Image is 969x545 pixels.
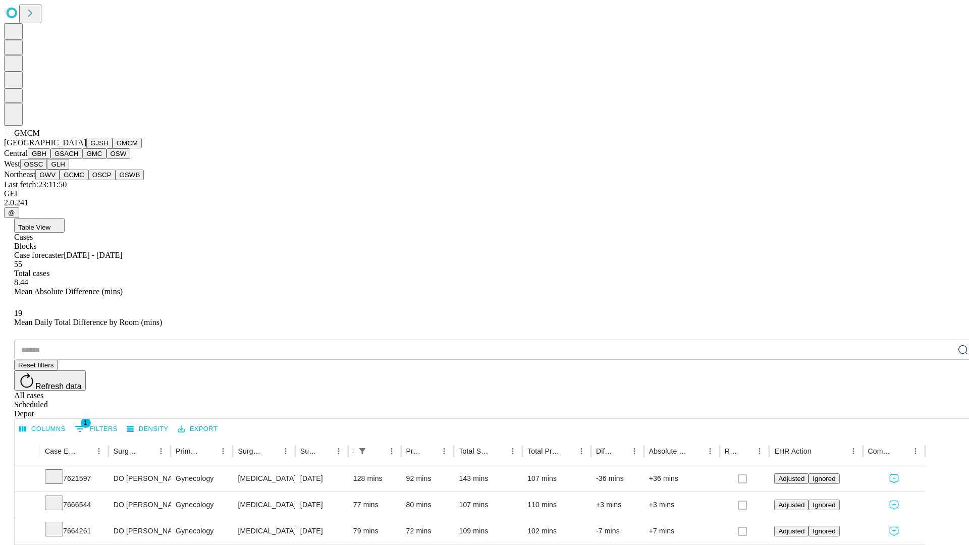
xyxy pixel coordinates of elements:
button: OSCP [88,170,116,180]
span: @ [8,209,15,216]
div: -36 mins [596,466,639,492]
div: 143 mins [459,466,517,492]
button: Menu [437,444,451,458]
div: +36 mins [649,466,715,492]
button: Sort [423,444,437,458]
button: Table View [14,218,65,233]
div: Surgery Name [238,447,263,455]
span: Central [4,149,28,157]
button: @ [4,207,19,218]
button: GCMC [60,170,88,180]
div: DO [PERSON_NAME] [PERSON_NAME] Do [114,518,166,544]
span: GMCM [14,129,40,137]
div: Gynecology [176,466,228,492]
button: Menu [279,444,293,458]
button: Menu [574,444,588,458]
div: Total Scheduled Duration [459,447,491,455]
span: 19 [14,309,22,317]
span: Last fetch: 23:11:50 [4,180,67,189]
div: [MEDICAL_DATA] [MEDICAL_DATA] AND OR [MEDICAL_DATA] [238,518,290,544]
button: Menu [92,444,106,458]
span: [DATE] - [DATE] [64,251,122,259]
button: GLH [47,159,69,170]
button: Export [175,421,220,437]
button: Expand [20,470,35,488]
button: Sort [140,444,154,458]
div: 92 mins [406,466,449,492]
span: 8.44 [14,278,28,287]
div: [DATE] [300,518,343,544]
div: 110 mins [527,492,586,518]
span: 55 [14,260,22,268]
button: Sort [370,444,385,458]
button: Sort [738,444,752,458]
button: Sort [560,444,574,458]
span: Adjusted [778,475,804,482]
div: 2.0.241 [4,198,965,207]
button: Adjusted [774,526,809,536]
button: GSWB [116,170,144,180]
div: 1 active filter [355,444,369,458]
span: [GEOGRAPHIC_DATA] [4,138,86,147]
div: 7664261 [45,518,103,544]
button: Adjusted [774,473,809,484]
div: Surgeon Name [114,447,139,455]
button: Menu [703,444,717,458]
span: 1 [81,418,91,428]
span: Mean Absolute Difference (mins) [14,287,123,296]
div: Resolved in EHR [725,447,738,455]
button: Menu [908,444,923,458]
div: [DATE] [300,492,343,518]
div: +3 mins [596,492,639,518]
div: 107 mins [527,466,586,492]
button: Expand [20,523,35,540]
div: GEI [4,189,965,198]
span: Total cases [14,269,49,278]
button: Show filters [72,421,120,437]
span: Adjusted [778,527,804,535]
div: 72 mins [406,518,449,544]
button: Sort [613,444,627,458]
span: Ignored [813,501,835,509]
button: Menu [506,444,520,458]
span: Ignored [813,527,835,535]
button: Density [124,421,171,437]
span: Refresh data [35,382,82,391]
div: Scheduled In Room Duration [353,447,354,455]
button: Sort [78,444,92,458]
button: Sort [264,444,279,458]
span: Ignored [813,475,835,482]
div: 128 mins [353,466,396,492]
span: Mean Daily Total Difference by Room (mins) [14,318,162,326]
button: Menu [216,444,230,458]
div: 109 mins [459,518,517,544]
div: DO [PERSON_NAME] [PERSON_NAME] Do [114,466,166,492]
div: 79 mins [353,518,396,544]
button: GMC [82,148,106,159]
div: Surgery Date [300,447,316,455]
button: Sort [317,444,332,458]
div: 80 mins [406,492,449,518]
span: Table View [18,224,50,231]
button: OSSC [20,159,47,170]
button: Reset filters [14,360,58,370]
div: Gynecology [176,492,228,518]
div: +3 mins [649,492,715,518]
div: Gynecology [176,518,228,544]
div: Primary Service [176,447,201,455]
div: Comments [868,447,893,455]
div: Absolute Difference [649,447,688,455]
div: [MEDICAL_DATA] DIAGNOSTIC [238,492,290,518]
button: Menu [154,444,168,458]
button: Menu [627,444,641,458]
div: 102 mins [527,518,586,544]
button: GJSH [86,138,113,148]
div: DO [PERSON_NAME] [PERSON_NAME] Do [114,492,166,518]
button: Menu [846,444,860,458]
span: Reset filters [18,361,53,369]
div: [DATE] [300,466,343,492]
button: GBH [28,148,50,159]
button: Ignored [809,473,839,484]
button: Ignored [809,526,839,536]
span: Adjusted [778,501,804,509]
